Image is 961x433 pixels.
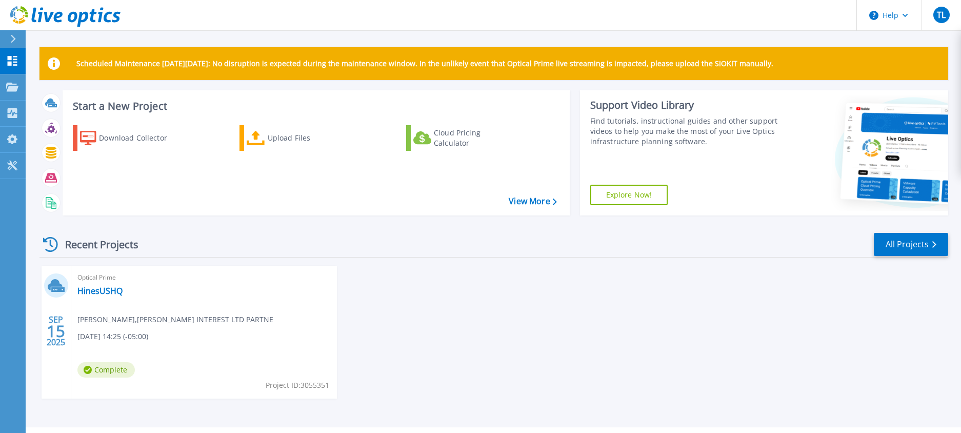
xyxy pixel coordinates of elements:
a: HinesUSHQ [77,286,123,296]
div: Cloud Pricing Calculator [434,128,516,148]
div: Find tutorials, instructional guides and other support videos to help you make the most of your L... [590,116,778,147]
span: Complete [77,362,135,378]
p: Scheduled Maintenance [DATE][DATE]: No disruption is expected during the maintenance window. In t... [76,60,773,68]
span: [PERSON_NAME] , [PERSON_NAME] INTEREST LTD PARTNE [77,314,273,325]
a: All Projects [874,233,948,256]
span: Optical Prime [77,272,331,283]
a: View More [509,196,556,206]
h3: Start a New Project [73,101,556,112]
span: TL [937,11,946,19]
div: Recent Projects [39,232,152,257]
a: Download Collector [73,125,187,151]
span: [DATE] 14:25 (-05:00) [77,331,148,342]
span: Project ID: 3055351 [266,380,329,391]
a: Cloud Pricing Calculator [406,125,520,151]
span: 15 [47,327,65,336]
div: Support Video Library [590,99,778,112]
div: Download Collector [99,128,181,148]
div: SEP 2025 [46,312,66,350]
a: Explore Now! [590,185,668,205]
div: Upload Files [268,128,350,148]
a: Upload Files [239,125,354,151]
